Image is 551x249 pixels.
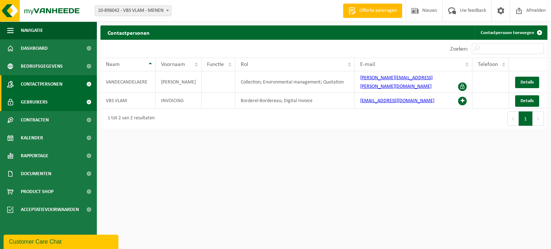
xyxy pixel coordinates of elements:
[104,112,155,125] div: 1 tot 2 van 2 resultaten
[21,147,48,165] span: Rapportage
[207,62,224,67] span: Functie
[475,25,547,40] a: Contactpersoon toevoegen
[21,129,43,147] span: Kalender
[21,183,53,201] span: Product Shop
[360,75,433,89] a: [PERSON_NAME][EMAIL_ADDRESS][PERSON_NAME][DOMAIN_NAME]
[21,93,48,111] span: Gebruikers
[515,77,539,88] a: Details
[21,201,79,219] span: Acceptatievoorwaarden
[95,6,171,16] span: 10-896042 - VBS VLAM - MENEN
[100,93,156,109] td: VBS VLAM
[519,111,533,126] button: 1
[360,98,434,104] a: [EMAIL_ADDRESS][DOMAIN_NAME]
[156,71,202,93] td: [PERSON_NAME]
[450,46,468,52] label: Zoeken:
[343,4,402,18] a: Offerte aanvragen
[521,80,534,85] span: Details
[95,5,171,16] span: 10-896042 - VBS VLAM - MENEN
[235,93,355,109] td: Borderel-Bordereau; Digital Invoice
[515,95,539,107] a: Details
[21,165,51,183] span: Documenten
[21,39,48,57] span: Dashboard
[161,62,185,67] span: Voornaam
[521,99,534,103] span: Details
[100,25,157,39] h2: Contactpersonen
[507,111,519,126] button: Previous
[21,57,63,75] span: Bedrijfsgegevens
[100,71,156,93] td: VANDECANDELAERE
[106,62,120,67] span: Naam
[235,71,355,93] td: Collection; Environmental management; Quotation
[21,111,49,129] span: Contracten
[156,93,202,109] td: INVOICING
[21,21,43,39] span: Navigatie
[478,62,498,67] span: Telefoon
[4,233,120,249] iframe: chat widget
[241,62,248,67] span: Rol
[21,75,62,93] span: Contactpersonen
[360,62,375,67] span: E-mail
[358,7,399,14] span: Offerte aanvragen
[533,111,544,126] button: Next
